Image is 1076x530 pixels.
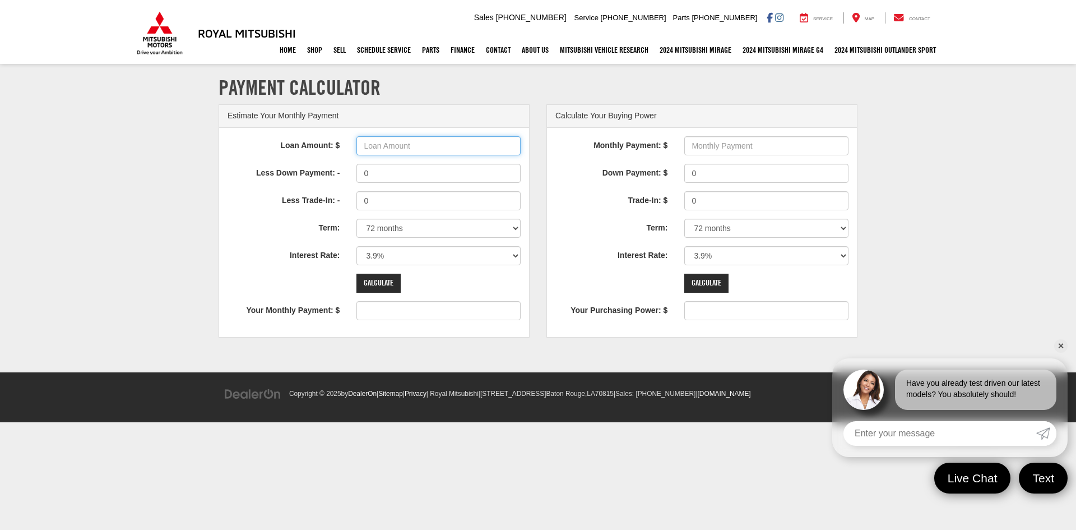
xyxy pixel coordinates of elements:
span: Contact [909,16,930,21]
a: Text [1019,463,1068,494]
a: Contact [885,12,939,24]
a: Submit [1036,421,1056,446]
h3: Royal Mitsubishi [198,27,296,39]
a: Facebook: Click to visit our Facebook page [767,13,773,22]
span: [PHONE_NUMBER] [496,13,567,22]
span: by [341,390,377,398]
a: [DOMAIN_NAME] [698,390,751,398]
a: 2024 Mitsubishi Outlander SPORT [829,36,941,64]
a: Mitsubishi Vehicle Research [554,36,654,64]
div: Have you already test driven our latest models? You absolutely should! [895,370,1056,410]
a: Map [843,12,883,24]
div: Estimate Your Monthly Payment [219,105,529,128]
span: | [695,390,750,398]
img: DealerOn [224,388,281,400]
a: Privacy [405,390,426,398]
span: [PHONE_NUMBER] [636,390,695,398]
span: Parts [672,13,689,22]
a: Contact [480,36,516,64]
a: Finance [445,36,480,64]
label: Down Payment: $ [547,164,676,179]
label: Term: [219,219,348,234]
label: Loan Amount: $ [219,136,348,151]
a: Instagram: Click to visit our Instagram page [775,13,783,22]
label: Your Monthly Payment: $ [219,301,348,316]
a: Schedule Service: Opens in a new tab [351,36,416,64]
span: | Royal Mitsubishi [426,390,479,398]
img: Agent profile photo [843,370,884,410]
a: DealerOn Home Page [348,390,377,398]
label: Interest Rate: [547,246,676,261]
div: Calculate Your Buying Power [547,105,857,128]
label: Monthly Payment: $ [547,136,676,151]
a: 2024 Mitsubishi Mirage G4 [737,36,829,64]
a: Sell [328,36,351,64]
input: Monthly Payment [684,136,848,155]
span: [PHONE_NUMBER] [692,13,757,22]
span: Copyright © 2025 [289,390,341,398]
input: Loan Amount [356,136,521,155]
label: Your Purchasing Power: $ [547,301,676,316]
label: Term: [547,219,676,234]
input: Down Payment [684,164,848,183]
label: Interest Rate: [219,246,348,261]
input: Calculate [684,274,729,293]
span: Baton Rouge, [546,390,587,398]
input: Calculate [356,274,401,293]
a: About Us [516,36,554,64]
span: | [614,390,696,398]
input: Enter your message [843,421,1036,446]
a: 2024 Mitsubishi Mirage [654,36,737,64]
a: Shop [302,36,328,64]
span: Service [574,13,599,22]
span: | [377,390,403,398]
label: Less Down Payment: - [219,164,348,179]
span: | [403,390,426,398]
span: [PHONE_NUMBER] [601,13,666,22]
span: Text [1027,471,1060,486]
a: Live Chat [934,463,1011,494]
span: Live Chat [942,471,1003,486]
img: Mitsubishi [134,11,185,55]
a: Service [791,12,841,24]
a: Home [274,36,302,64]
span: Service [813,16,833,21]
span: | [479,390,614,398]
a: Parts: Opens in a new tab [416,36,445,64]
a: Sitemap [378,390,403,398]
a: DealerOn [224,389,281,398]
label: Trade-In: $ [547,191,676,206]
span: 70815 [595,390,614,398]
h1: Payment Calculator [219,76,857,99]
span: Sales: [615,390,634,398]
span: LA [587,390,595,398]
span: Map [865,16,874,21]
span: Sales [474,13,494,22]
label: Less Trade-In: - [219,191,348,206]
span: [STREET_ADDRESS] [480,390,546,398]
